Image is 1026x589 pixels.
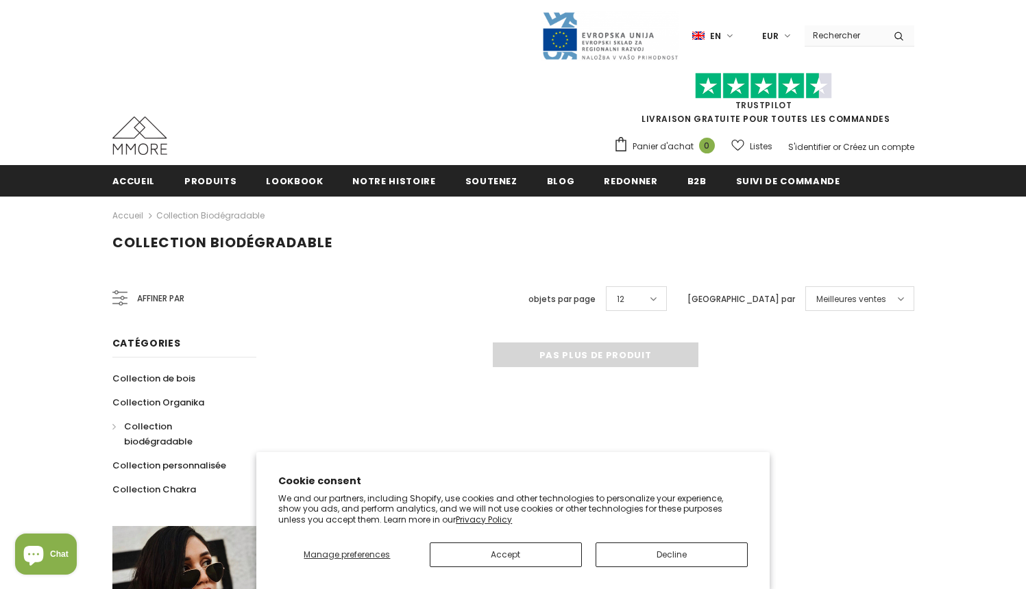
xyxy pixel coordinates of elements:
[596,542,748,567] button: Decline
[687,165,707,196] a: B2B
[112,477,196,501] a: Collection Chakra
[352,165,435,196] a: Notre histoire
[278,542,415,567] button: Manage preferences
[465,175,517,188] span: soutenez
[788,141,831,153] a: S'identifier
[304,549,390,560] span: Manage preferences
[687,292,795,306] label: [GEOGRAPHIC_DATA] par
[112,459,226,472] span: Collection personnalisée
[805,25,883,45] input: Search Site
[750,140,772,153] span: Listes
[184,165,236,196] a: Produits
[762,29,779,43] span: EUR
[633,140,694,153] span: Panier d'achat
[112,390,204,414] a: Collection Organika
[736,175,840,188] span: Suivi de commande
[112,453,226,477] a: Collection personnalisée
[112,396,204,409] span: Collection Organika
[112,336,181,350] span: Catégories
[541,11,679,61] img: Javni Razpis
[137,291,184,306] span: Affiner par
[816,292,886,306] span: Meilleures ventes
[687,175,707,188] span: B2B
[11,534,81,578] inbox-online-store-chat: Shopify online store chat
[156,210,265,221] a: Collection biodégradable
[112,175,156,188] span: Accueil
[699,138,715,153] span: 0
[184,175,236,188] span: Produits
[617,292,624,306] span: 12
[112,414,241,453] a: Collection biodégradable
[710,29,721,43] span: en
[112,165,156,196] a: Accueil
[278,474,748,488] h2: Cookie consent
[112,372,195,385] span: Collection de bois
[692,30,705,42] img: i-lang-1.png
[695,73,832,99] img: Faites confiance aux étoiles pilotes
[604,165,657,196] a: Redonner
[112,483,196,496] span: Collection Chakra
[112,366,195,390] a: Collection de bois
[833,141,841,153] span: or
[465,165,517,196] a: soutenez
[278,493,748,525] p: We and our partners, including Shopify, use cookies and other technologies to personalize your ex...
[124,420,193,448] span: Collection biodégradable
[541,29,679,41] a: Javni Razpis
[352,175,435,188] span: Notre histoire
[266,175,323,188] span: Lookbook
[456,514,512,525] a: Privacy Policy
[266,165,323,196] a: Lookbook
[547,165,575,196] a: Blog
[112,208,143,224] a: Accueil
[112,233,332,252] span: Collection biodégradable
[528,292,596,306] label: objets par page
[604,175,657,188] span: Redonner
[430,542,582,567] button: Accept
[613,79,914,125] span: LIVRAISON GRATUITE POUR TOUTES LES COMMANDES
[112,116,167,155] img: Cas MMORE
[731,134,772,158] a: Listes
[547,175,575,188] span: Blog
[613,136,722,157] a: Panier d'achat 0
[736,165,840,196] a: Suivi de commande
[735,99,792,111] a: TrustPilot
[843,141,914,153] a: Créez un compte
